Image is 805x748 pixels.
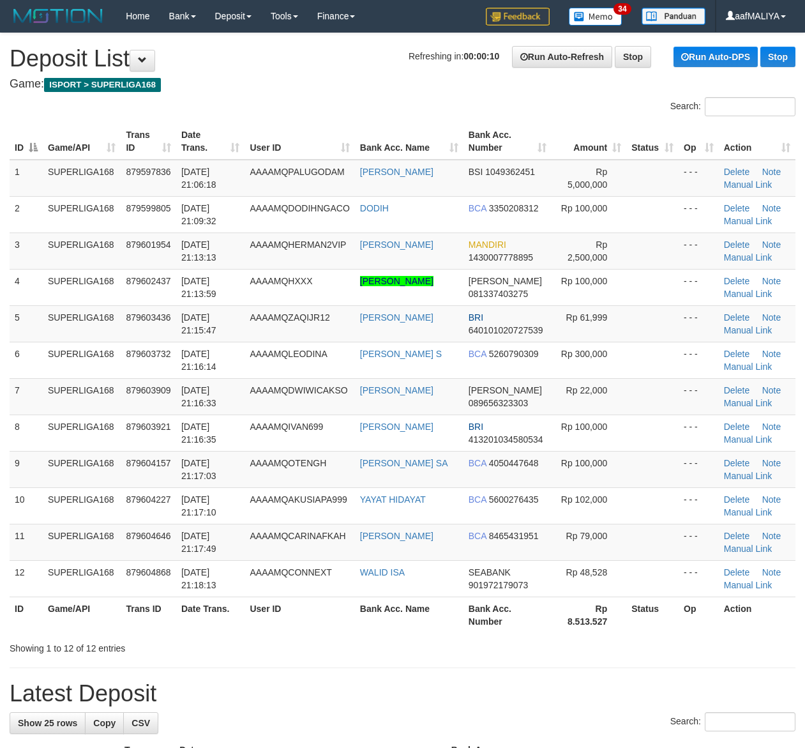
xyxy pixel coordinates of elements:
[724,385,749,395] a: Delete
[679,597,719,633] th: Op
[126,385,170,395] span: 879603909
[126,240,170,250] span: 879601954
[762,203,781,213] a: Note
[181,385,216,408] span: [DATE] 21:16:33
[561,203,607,213] span: Rp 100,000
[679,160,719,197] td: - - -
[93,718,116,728] span: Copy
[123,712,158,734] a: CSV
[489,458,539,468] span: Copy 4050447648 to clipboard
[760,47,795,67] a: Stop
[250,203,349,213] span: AAAAMQDODIHNGACO
[705,97,795,116] input: Search:
[469,349,486,359] span: BCA
[10,712,86,734] a: Show 25 rows
[561,349,607,359] span: Rp 300,000
[568,240,607,263] span: Rp 2,500,000
[10,196,43,233] td: 2
[43,451,121,487] td: SUPERLIGA168
[626,597,679,633] th: Status
[762,385,781,395] a: Note
[181,276,216,299] span: [DATE] 21:13:59
[10,487,43,524] td: 10
[724,349,749,359] a: Delete
[10,637,326,655] div: Showing 1 to 12 of 12 entries
[10,451,43,487] td: 9
[360,385,433,395] a: [PERSON_NAME]
[724,276,749,286] a: Delete
[724,494,749,505] a: Delete
[469,240,506,250] span: MANDIRI
[762,349,781,359] a: Note
[705,712,795,731] input: Search:
[44,78,161,92] span: ISPORT > SUPERLIGA168
[724,203,749,213] a: Delete
[126,567,170,577] span: 879604868
[469,434,543,445] span: Copy 413201034580534 to clipboard
[126,494,170,505] span: 879604227
[724,179,772,190] a: Manual Link
[724,362,772,372] a: Manual Link
[469,494,486,505] span: BCA
[181,458,216,481] span: [DATE] 21:17:03
[762,312,781,323] a: Note
[463,51,499,61] strong: 00:00:10
[762,167,781,177] a: Note
[724,289,772,299] a: Manual Link
[724,252,772,263] a: Manual Link
[181,312,216,335] span: [DATE] 21:15:47
[18,718,77,728] span: Show 25 rows
[181,240,216,263] span: [DATE] 21:13:13
[679,123,719,160] th: Op: activate to sort column ascending
[360,276,433,286] a: [PERSON_NAME]
[126,458,170,468] span: 879604157
[250,458,326,468] span: AAAAMQOTENGH
[724,312,749,323] a: Delete
[469,567,511,577] span: SEABANK
[176,597,245,633] th: Date Trans.
[469,531,486,541] span: BCA
[10,78,795,91] h4: Game:
[552,123,627,160] th: Amount: activate to sort column ascending
[762,240,781,250] a: Note
[469,422,483,432] span: BRI
[469,167,483,177] span: BSI
[360,240,433,250] a: [PERSON_NAME]
[724,240,749,250] a: Delete
[126,349,170,359] span: 879603732
[10,681,795,706] h1: Latest Deposit
[250,494,347,505] span: AAAAMQAKUSIAPA999
[469,458,486,468] span: BCA
[486,8,550,26] img: Feedback.jpg
[10,46,795,72] h1: Deposit List
[355,597,463,633] th: Bank Acc. Name
[10,378,43,415] td: 7
[132,718,150,728] span: CSV
[724,471,772,481] a: Manual Link
[566,312,608,323] span: Rp 61,999
[176,123,245,160] th: Date Trans.: activate to sort column ascending
[561,276,607,286] span: Rp 100,000
[569,8,622,26] img: Button%20Memo.svg
[724,422,749,432] a: Delete
[724,567,749,577] a: Delete
[10,560,43,597] td: 12
[181,494,216,517] span: [DATE] 21:17:10
[719,123,795,160] th: Action: activate to sort column ascending
[10,269,43,305] td: 4
[724,325,772,335] a: Manual Link
[245,123,354,160] th: User ID: activate to sort column ascending
[360,458,448,468] a: [PERSON_NAME] SA
[679,233,719,269] td: - - -
[43,160,121,197] td: SUPERLIGA168
[43,378,121,415] td: SUPERLIGA168
[489,531,539,541] span: Copy 8465431951 to clipboard
[724,507,772,517] a: Manual Link
[613,3,631,15] span: 34
[250,422,323,432] span: AAAAMQIVAN699
[181,567,216,590] span: [DATE] 21:18:13
[679,415,719,451] td: - - -
[43,342,121,378] td: SUPERLIGA168
[43,269,121,305] td: SUPERLIGA168
[181,167,216,190] span: [DATE] 21:06:18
